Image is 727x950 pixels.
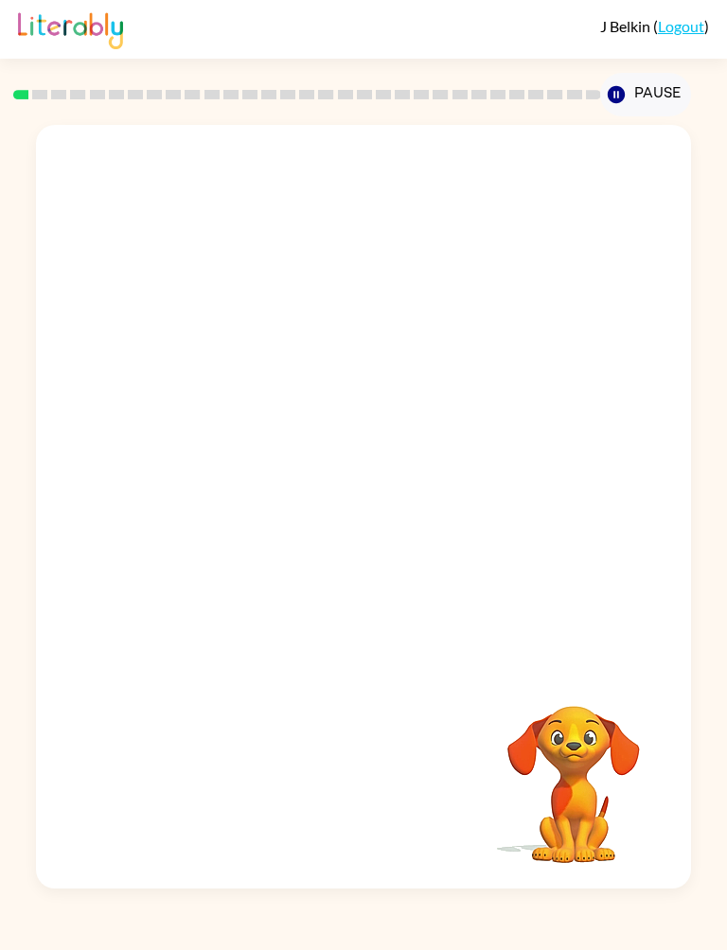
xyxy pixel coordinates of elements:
a: Logout [658,17,704,35]
div: ( ) [600,17,709,35]
img: Literably [18,8,123,49]
button: Pause [600,73,690,116]
video: Your browser must support playing .mp4 files to use Literably. Please try using another browser. [479,677,668,866]
span: J Belkin [600,17,653,35]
